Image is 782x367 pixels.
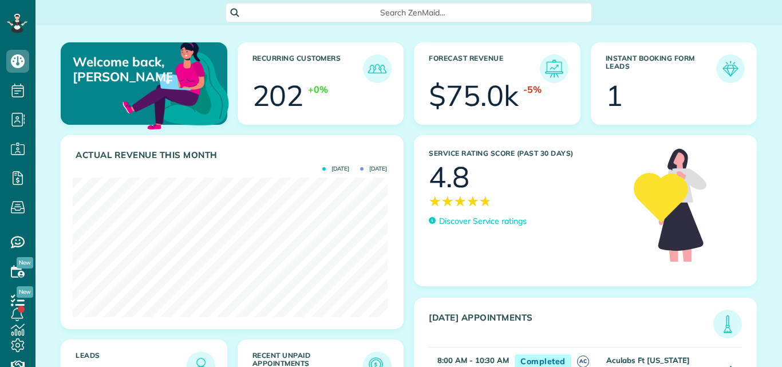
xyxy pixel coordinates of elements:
[719,57,742,80] img: icon_form_leads-04211a6a04a5b2264e4ee56bc0799ec3eb69b7e499cbb523a139df1d13a81ae0.png
[467,191,479,211] span: ★
[429,215,527,227] a: Discover Service ratings
[439,215,527,227] p: Discover Service ratings
[606,54,717,83] h3: Instant Booking Form Leads
[366,57,389,80] img: icon_recurring_customers-cf858462ba22bcd05b5a5880d41d6543d210077de5bb9ebc9590e49fd87d84ed.png
[76,150,392,160] h3: Actual Revenue this month
[543,57,566,80] img: icon_forecast_revenue-8c13a41c7ed35a8dcfafea3cbb826a0462acb37728057bba2d056411b612bbbe.png
[454,191,467,211] span: ★
[441,191,454,211] span: ★
[322,166,349,172] span: [DATE]
[308,83,328,96] div: +0%
[429,163,469,191] div: 4.8
[429,81,519,110] div: $75.0k
[360,166,387,172] span: [DATE]
[120,29,231,140] img: dashboard_welcome-42a62b7d889689a78055ac9021e634bf52bae3f8056760290aed330b23ab8690.png
[523,83,542,96] div: -5%
[606,81,623,110] div: 1
[252,81,304,110] div: 202
[716,313,739,336] img: icon_todays_appointments-901f7ab196bb0bea1936b74009e4eb5ffbc2d2711fa7634e0d609ed5ef32b18b.png
[429,191,441,211] span: ★
[17,257,33,269] span: New
[479,191,492,211] span: ★
[17,286,33,298] span: New
[429,54,540,83] h3: Forecast Revenue
[73,54,172,85] p: Welcome back, [PERSON_NAME]!
[429,149,622,157] h3: Service Rating score (past 30 days)
[429,313,713,338] h3: [DATE] Appointments
[606,356,689,365] strong: Aculabs Ft [US_STATE]
[437,356,509,365] strong: 8:00 AM - 10:30 AM
[252,54,364,83] h3: Recurring Customers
